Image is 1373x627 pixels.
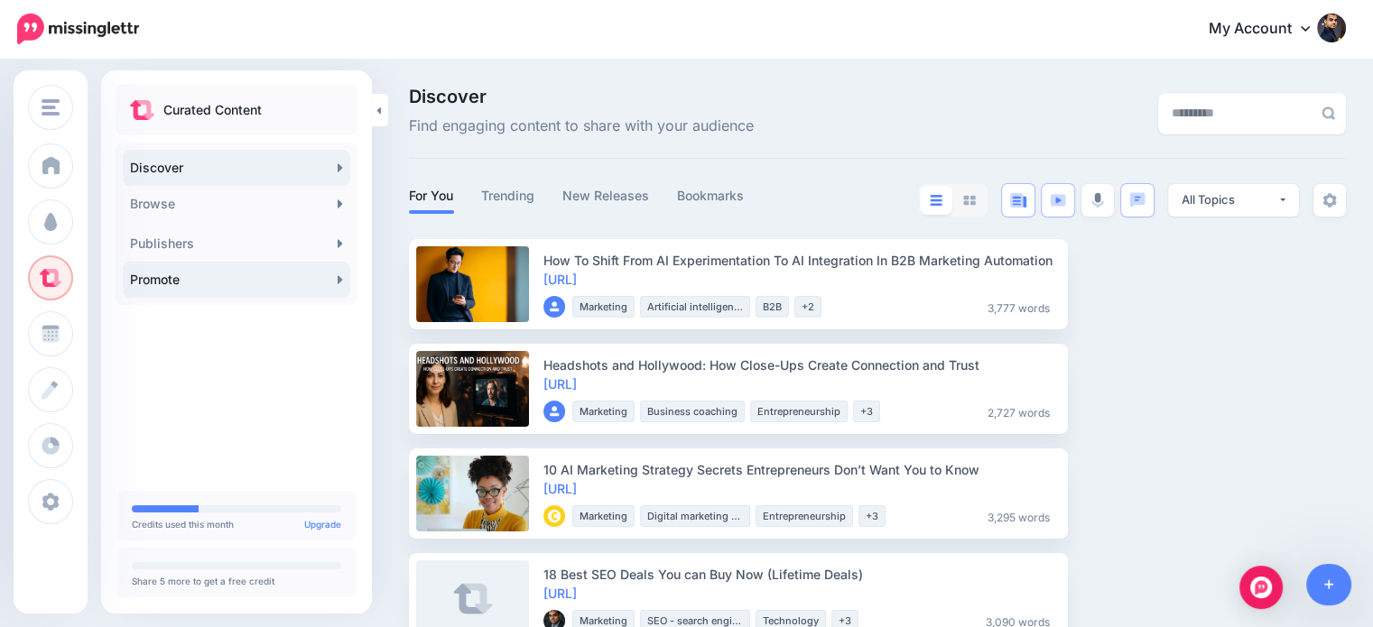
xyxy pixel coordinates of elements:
img: video-blue.png [1050,194,1066,207]
div: Keywords by Traffic [199,106,304,118]
span: Find engaging content to share with your audience [409,115,754,138]
li: Marketing [572,296,635,318]
div: How To Shift From AI Experimentation To AI Integration In B2B Marketing Automation [543,251,1057,270]
img: tab_keywords_by_traffic_grey.svg [180,105,194,119]
a: [URL] [543,586,577,601]
li: B2B [756,296,789,318]
li: +3 [858,505,886,527]
img: grid-grey.png [963,195,976,206]
img: Missinglettr [17,14,139,44]
a: Trending [481,185,535,207]
div: Headshots and Hollywood: How Close-Ups Create Connection and Trust [543,355,1057,374]
li: Artificial intelligence [640,296,750,318]
li: 2,727 words [980,401,1057,422]
li: +3 [853,401,880,422]
a: Discover [123,150,350,186]
div: v 4.0.25 [51,29,88,43]
img: curate.png [130,100,154,120]
a: For You [409,185,454,207]
div: 10 AI Marketing Strategy Secrets Entrepreneurs Don’t Want You to Know [543,460,1057,479]
img: MQSJWLHJCKXV2AQVWKGQBXABK9I9LYSZ_thumb.gif [543,505,565,527]
button: All Topics [1168,184,1299,217]
img: user_default_image.png [543,296,565,318]
img: menu.png [42,99,60,115]
a: [URL] [543,272,577,287]
img: tab_domain_overview_orange.svg [49,105,63,119]
li: Digital marketing strategy [640,505,750,527]
img: chat-square-blue.png [1129,192,1146,207]
li: 3,777 words [980,296,1057,318]
img: website_grey.svg [29,47,43,61]
img: list-blue.png [930,195,942,206]
a: [URL] [543,481,577,496]
div: Domain Overview [69,106,162,118]
a: My Account [1191,7,1346,51]
li: Entrepreneurship [750,401,848,422]
div: 18 Best SEO Deals You can Buy Now (Lifetime Deals) [543,565,1057,584]
a: Bookmarks [677,185,745,207]
li: Marketing [572,401,635,422]
a: Browse [123,186,350,222]
p: Curated Content [163,99,262,121]
a: Promote [123,262,350,298]
img: user_default_image.png [543,401,565,422]
div: Open Intercom Messenger [1239,566,1283,609]
li: Marketing [572,505,635,527]
a: [URL] [543,376,577,392]
a: Publishers [123,226,350,262]
div: All Topics [1182,191,1277,208]
img: article-blue.png [1010,193,1026,207]
li: Business coaching [640,401,745,422]
img: search-grey-6.png [1322,106,1335,120]
img: microphone-grey.png [1091,192,1104,208]
li: +2 [794,296,821,318]
img: logo_orange.svg [29,29,43,43]
div: Domain: [DOMAIN_NAME] [47,47,199,61]
a: New Releases [562,185,650,207]
li: 3,295 words [980,505,1057,527]
li: Entrepreneurship [756,505,853,527]
img: settings-grey.png [1322,193,1337,207]
span: Discover [409,88,754,106]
